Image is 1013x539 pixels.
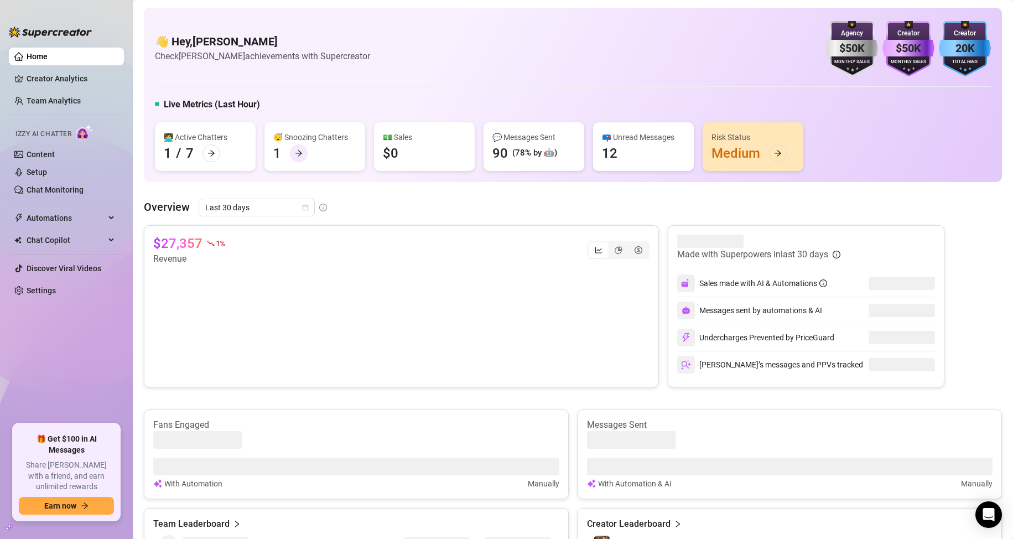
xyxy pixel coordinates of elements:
h4: 👋 Hey, [PERSON_NAME] [155,34,370,49]
span: build [6,524,13,531]
div: 90 [492,144,508,162]
img: AI Chatter [76,125,93,141]
div: 😴 Snoozing Chatters [273,131,356,143]
article: Creator Leaderboard [587,517,671,531]
span: line-chart [595,246,602,254]
article: With Automation [164,478,222,490]
span: pie-chart [615,246,622,254]
div: Monthly Sales [826,59,878,66]
span: right [233,517,241,531]
span: Share [PERSON_NAME] with a friend, and earn unlimited rewards [19,460,114,493]
div: Sales made with AI & Automations [699,277,827,289]
span: info-circle [819,279,827,287]
div: Total Fans [939,59,991,66]
article: Fans Engaged [153,419,559,431]
div: 💵 Sales [383,131,466,143]
span: thunderbolt [14,214,23,222]
div: $50K [882,40,934,57]
article: Manually [528,478,559,490]
span: right [674,517,682,531]
a: Team Analytics [27,96,81,105]
div: Creator [939,28,991,39]
article: Team Leaderboard [153,517,230,531]
span: info-circle [833,251,840,258]
div: 💬 Messages Sent [492,131,575,143]
div: $50K [826,40,878,57]
h5: Live Metrics (Last Hour) [164,98,260,111]
div: Open Intercom Messenger [975,501,1002,528]
div: [PERSON_NAME]’s messages and PPVs tracked [677,356,863,374]
span: Automations [27,209,105,227]
span: arrow-right [207,149,215,157]
img: blue-badge-DgoSNQY1.svg [939,21,991,76]
div: 20K [939,40,991,57]
img: svg%3e [681,360,691,370]
span: arrow-right [774,149,782,157]
div: 7 [186,144,194,162]
img: svg%3e [681,278,691,288]
div: Agency [826,28,878,39]
article: With Automation & AI [598,478,672,490]
div: segmented control [588,241,650,259]
span: Izzy AI Chatter [15,129,71,139]
img: silver-badge-roxG0hHS.svg [826,21,878,76]
img: purple-badge-B9DA21FR.svg [882,21,934,76]
img: Chat Copilot [14,236,22,244]
img: svg%3e [681,333,691,343]
article: Manually [961,478,993,490]
a: Settings [27,286,56,295]
img: svg%3e [587,478,596,490]
span: info-circle [319,204,327,211]
div: $0 [383,144,398,162]
div: (78% by 🤖) [512,147,557,160]
article: Check [PERSON_NAME] achievements with Supercreator [155,49,370,63]
article: Messages Sent [587,419,993,431]
article: Overview [144,199,190,215]
span: Last 30 days [205,199,308,216]
a: Setup [27,168,47,177]
span: 1 % [216,238,224,248]
div: Undercharges Prevented by PriceGuard [677,329,834,346]
span: Chat Copilot [27,231,105,249]
a: Home [27,52,48,61]
img: logo-BBDzfeDw.svg [9,27,92,38]
article: $27,357 [153,235,202,252]
div: Creator [882,28,934,39]
a: Chat Monitoring [27,185,84,194]
article: Made with Superpowers in last 30 days [677,248,828,261]
span: arrow-right [295,149,303,157]
div: 1 [164,144,172,162]
div: Messages sent by automations & AI [677,302,822,319]
span: calendar [302,204,309,211]
a: Creator Analytics [27,70,115,87]
span: 🎁 Get $100 in AI Messages [19,434,114,455]
a: Discover Viral Videos [27,264,101,273]
span: Earn now [44,501,76,510]
div: 📪 Unread Messages [602,131,685,143]
div: 12 [602,144,617,162]
span: dollar-circle [635,246,642,254]
button: Earn nowarrow-right [19,497,114,515]
div: 1 [273,144,281,162]
article: Revenue [153,252,224,266]
div: 👩‍💻 Active Chatters [164,131,247,143]
span: arrow-right [81,502,89,510]
img: svg%3e [682,306,690,315]
span: fall [207,240,215,247]
img: svg%3e [153,478,162,490]
a: Content [27,150,55,159]
div: Risk Status [711,131,794,143]
div: Monthly Sales [882,59,934,66]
